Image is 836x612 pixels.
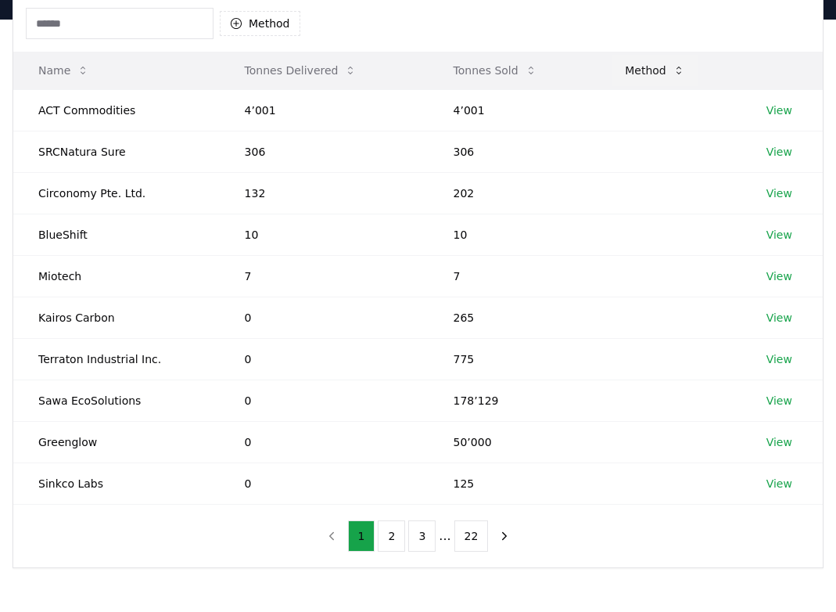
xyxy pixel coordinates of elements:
button: 1 [348,520,375,552]
a: View [766,476,792,491]
button: Tonnes Delivered [232,55,370,86]
button: 22 [454,520,489,552]
td: 306 [429,131,601,172]
td: 202 [429,172,601,214]
td: SRCNatura Sure [13,131,220,172]
a: View [766,310,792,326]
td: ACT Commodities [13,89,220,131]
button: Method [220,11,300,36]
td: 125 [429,463,601,504]
td: 0 [220,338,429,380]
a: View [766,144,792,160]
td: BlueShift [13,214,220,255]
a: View [766,268,792,284]
td: 4’001 [220,89,429,131]
li: ... [439,527,450,545]
td: 0 [220,463,429,504]
button: 3 [408,520,436,552]
td: 0 [220,380,429,421]
td: Sawa EcoSolutions [13,380,220,421]
td: Terraton Industrial Inc. [13,338,220,380]
td: 775 [429,338,601,380]
td: Sinkco Labs [13,463,220,504]
td: 0 [220,297,429,338]
a: View [766,393,792,409]
td: 7 [220,255,429,297]
td: 0 [220,421,429,463]
button: 2 [378,520,405,552]
td: 4’001 [429,89,601,131]
td: 7 [429,255,601,297]
td: 178’129 [429,380,601,421]
a: View [766,351,792,367]
a: View [766,103,792,118]
td: Miotech [13,255,220,297]
button: Method [612,55,698,86]
td: Kairos Carbon [13,297,220,338]
td: Greenglow [13,421,220,463]
td: 306 [220,131,429,172]
button: next page [491,520,518,552]
a: View [766,434,792,450]
td: 10 [220,214,429,255]
button: Tonnes Sold [441,55,550,86]
td: 10 [429,214,601,255]
a: View [766,227,792,243]
a: View [766,185,792,201]
td: 132 [220,172,429,214]
button: Name [26,55,102,86]
td: 50’000 [429,421,601,463]
td: Circonomy Pte. Ltd. [13,172,220,214]
td: 265 [429,297,601,338]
